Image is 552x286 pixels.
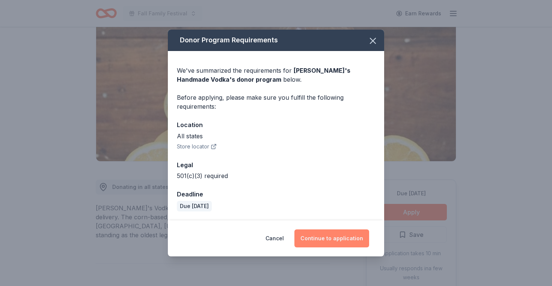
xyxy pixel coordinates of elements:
[177,189,375,199] div: Deadline
[177,132,375,141] div: All states
[168,30,384,51] div: Donor Program Requirements
[177,93,375,111] div: Before applying, please make sure you fulfill the following requirements:
[177,66,375,84] div: We've summarized the requirements for below.
[177,120,375,130] div: Location
[265,229,284,247] button: Cancel
[177,160,375,170] div: Legal
[177,171,375,180] div: 501(c)(3) required
[177,201,212,211] div: Due [DATE]
[177,142,217,151] button: Store locator
[294,229,369,247] button: Continue to application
